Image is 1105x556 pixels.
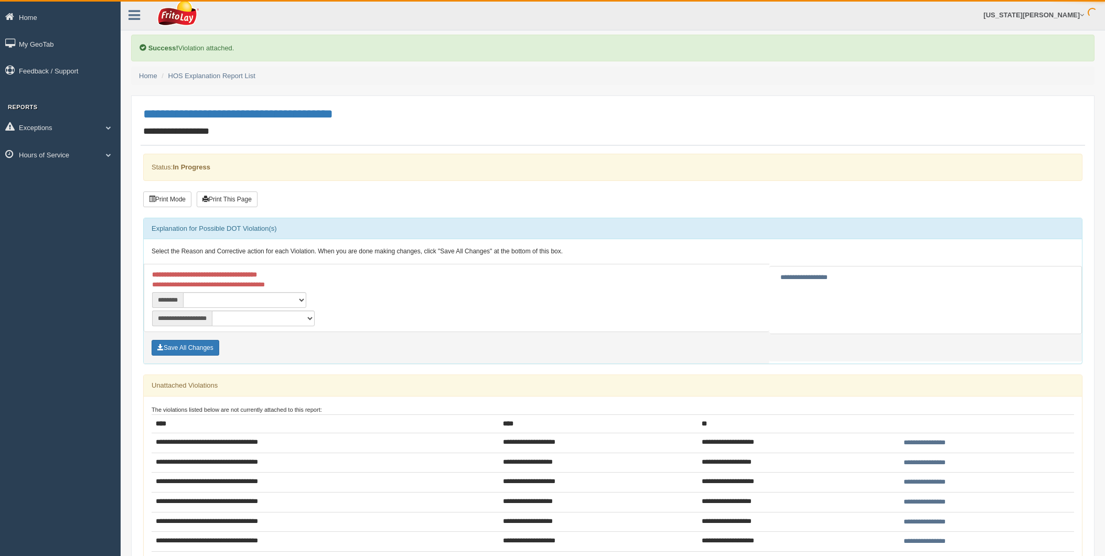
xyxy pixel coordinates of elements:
div: Status: [143,154,1082,180]
small: The violations listed below are not currently attached to this report: [152,407,322,413]
button: Save [152,340,219,356]
button: Print Mode [143,191,191,207]
div: Unattached Violations [144,375,1082,396]
a: Home [139,72,157,80]
div: Select the Reason and Corrective action for each Violation. When you are done making changes, cli... [144,239,1082,264]
div: Explanation for Possible DOT Violation(s) [144,218,1082,239]
button: Print This Page [197,191,258,207]
b: Success! [148,44,178,52]
a: HOS Explanation Report List [168,72,255,80]
strong: In Progress [173,163,210,171]
div: Violation attached. [131,35,1095,61]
